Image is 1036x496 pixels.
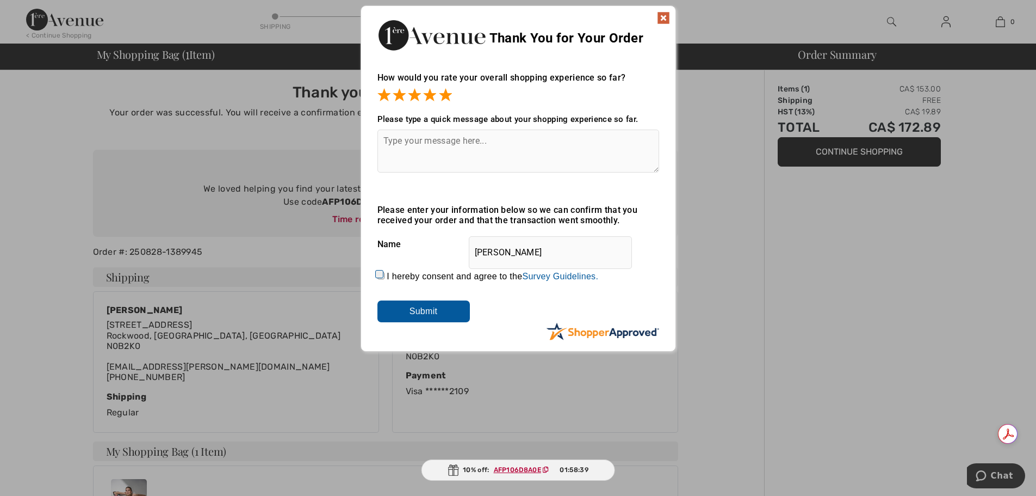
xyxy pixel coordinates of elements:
[657,11,670,25] img: x
[489,30,643,46] span: Thank You for Your Order
[560,465,588,475] span: 01:58:39
[377,231,659,258] div: Name
[387,272,598,281] label: I hereby consent and agree to the
[24,8,46,17] span: Chat
[377,301,470,322] input: Submit
[448,464,458,476] img: Gift.svg
[421,460,615,481] div: 10% off:
[377,114,659,124] div: Please type a quick message about your shopping experience so far.
[522,272,598,281] a: Survey Guidelines.
[377,62,659,103] div: How would you rate your overall shopping experience so far?
[377,205,659,225] div: Please enter your information below so we can confirm that you received your order and that the t...
[377,17,486,53] img: Thank You for Your Order
[494,466,541,474] ins: AFP106D8A0E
